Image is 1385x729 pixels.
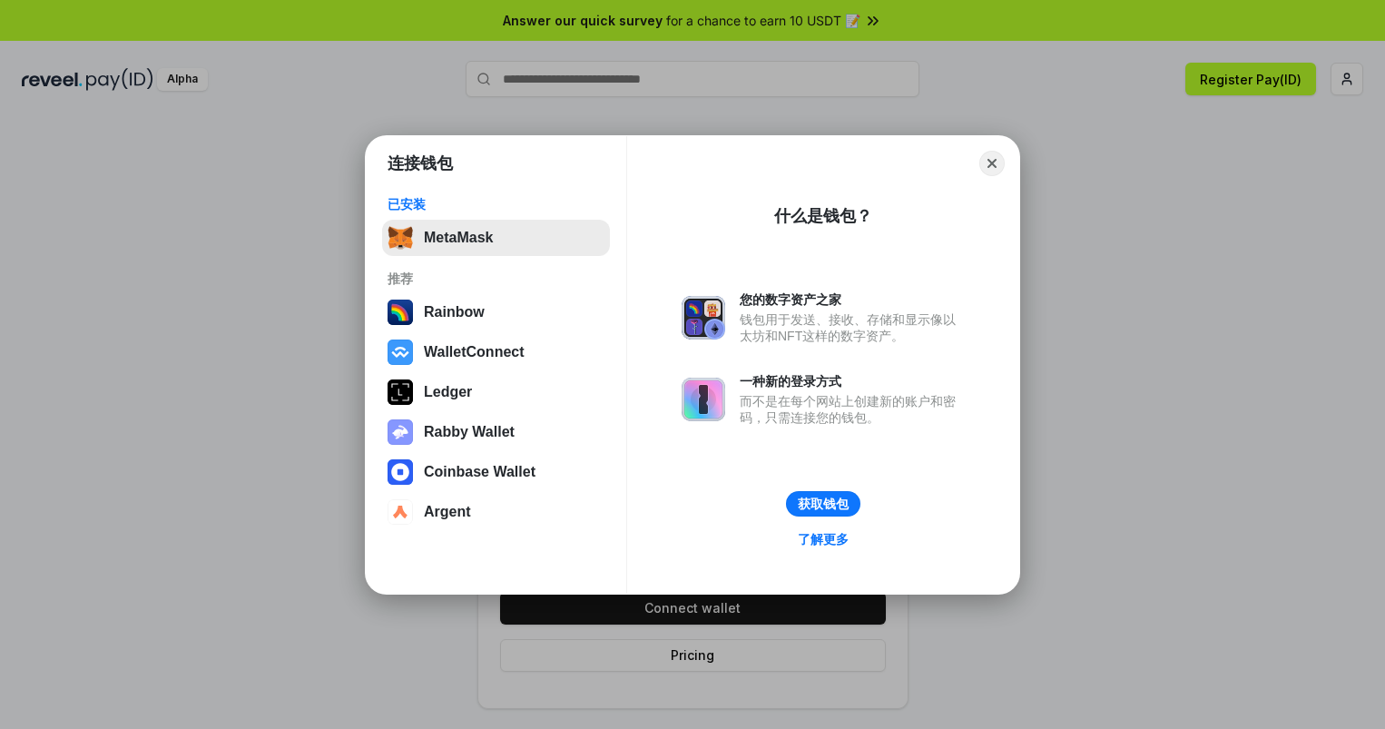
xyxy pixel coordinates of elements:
button: MetaMask [382,220,610,256]
div: Rabby Wallet [424,424,515,440]
h1: 连接钱包 [388,153,453,174]
button: Coinbase Wallet [382,454,610,490]
div: Coinbase Wallet [424,464,535,480]
img: svg+xml,%3Csvg%20fill%3D%22none%22%20height%3D%2233%22%20viewBox%3D%220%200%2035%2033%22%20width%... [388,225,413,251]
img: svg+xml,%3Csvg%20xmlns%3D%22http%3A%2F%2Fwww.w3.org%2F2000%2Fsvg%22%20fill%3D%22none%22%20viewBox... [388,419,413,445]
div: WalletConnect [424,344,525,360]
button: Rabby Wallet [382,414,610,450]
button: Ledger [382,374,610,410]
div: 了解更多 [798,531,849,547]
img: svg+xml,%3Csvg%20width%3D%2228%22%20height%3D%2228%22%20viewBox%3D%220%200%2028%2028%22%20fill%3D... [388,340,413,365]
div: 一种新的登录方式 [740,373,965,389]
img: svg+xml,%3Csvg%20xmlns%3D%22http%3A%2F%2Fwww.w3.org%2F2000%2Fsvg%22%20fill%3D%22none%22%20viewBox... [682,378,725,421]
div: 什么是钱包？ [774,205,872,227]
img: svg+xml,%3Csvg%20xmlns%3D%22http%3A%2F%2Fwww.w3.org%2F2000%2Fsvg%22%20fill%3D%22none%22%20viewBox... [682,296,725,340]
button: WalletConnect [382,334,610,370]
div: Ledger [424,384,472,400]
div: 已安装 [388,196,604,212]
div: 推荐 [388,271,604,287]
img: svg+xml,%3Csvg%20width%3D%2228%22%20height%3D%2228%22%20viewBox%3D%220%200%2028%2028%22%20fill%3D... [388,499,413,525]
div: 获取钱包 [798,496,849,512]
img: svg+xml,%3Csvg%20width%3D%2228%22%20height%3D%2228%22%20viewBox%3D%220%200%2028%2028%22%20fill%3D... [388,459,413,485]
div: 您的数字资产之家 [740,291,965,308]
div: Argent [424,504,471,520]
img: svg+xml,%3Csvg%20width%3D%22120%22%20height%3D%22120%22%20viewBox%3D%220%200%20120%20120%22%20fil... [388,300,413,325]
button: Close [979,151,1005,176]
div: MetaMask [424,230,493,246]
div: Rainbow [424,304,485,320]
button: Rainbow [382,294,610,330]
button: 获取钱包 [786,491,860,517]
div: 钱包用于发送、接收、存储和显示像以太坊和NFT这样的数字资产。 [740,311,965,344]
div: 而不是在每个网站上创建新的账户和密码，只需连接您的钱包。 [740,393,965,426]
a: 了解更多 [787,527,859,551]
img: svg+xml,%3Csvg%20xmlns%3D%22http%3A%2F%2Fwww.w3.org%2F2000%2Fsvg%22%20width%3D%2228%22%20height%3... [388,379,413,405]
button: Argent [382,494,610,530]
